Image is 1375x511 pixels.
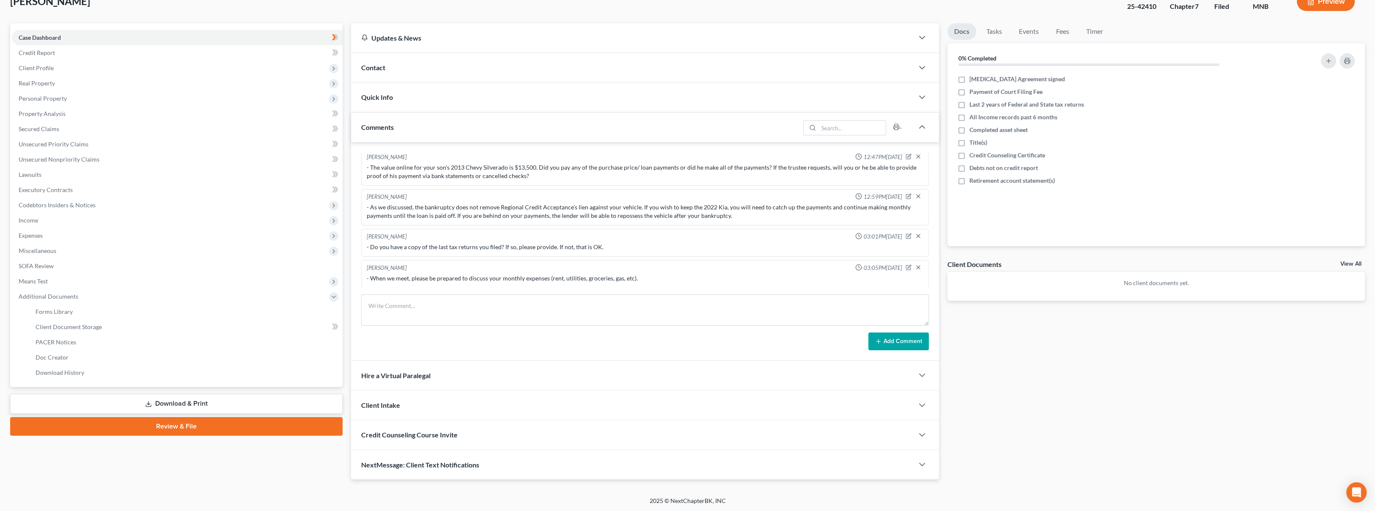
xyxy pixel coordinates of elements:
[367,233,407,241] div: [PERSON_NAME]
[361,123,394,131] span: Comments
[969,176,1055,185] span: Retirement account statement(s)
[19,232,43,239] span: Expenses
[980,23,1009,40] a: Tasks
[969,126,1028,134] span: Completed asset sheet
[367,193,407,201] div: [PERSON_NAME]
[969,164,1038,172] span: Debts not on credit report
[12,106,343,121] a: Property Analysis
[12,152,343,167] a: Unsecured Nonpriority Claims
[19,247,56,254] span: Miscellaneous
[958,55,996,62] strong: 0% Completed
[12,137,343,152] a: Unsecured Priority Claims
[361,93,393,101] span: Quick Info
[19,140,88,148] span: Unsecured Priority Claims
[19,217,38,224] span: Income
[12,167,343,182] a: Lawsuits
[19,125,59,132] span: Secured Claims
[36,338,76,346] span: PACER Notices
[361,63,385,71] span: Contact
[10,394,343,414] a: Download & Print
[12,45,343,60] a: Credit Report
[29,365,343,380] a: Download History
[12,121,343,137] a: Secured Claims
[10,417,343,436] a: Review & File
[19,64,54,71] span: Client Profile
[36,354,69,361] span: Doc Creator
[947,23,976,40] a: Docs
[19,277,48,285] span: Means Test
[969,100,1084,109] span: Last 2 years of Federal and State tax returns
[361,33,903,42] div: Updates & News
[1127,2,1156,11] div: 25-42410
[19,293,78,300] span: Additional Documents
[868,332,929,350] button: Add Comment
[969,88,1043,96] span: Payment of Court Filing Fee
[19,171,41,178] span: Lawsuits
[367,203,923,220] div: - As we discussed, the bankruptcy does not remove Regional Credit Acceptance's lien against your ...
[1214,2,1239,11] div: Filed
[969,138,987,147] span: Title(s)
[361,401,400,409] span: Client Intake
[864,264,902,272] span: 03:05PM[DATE]
[864,233,902,241] span: 03:01PM[DATE]
[367,274,923,283] div: - When we meet, please be prepared to discuss your monthly expenses (rent, utilities, groceries, ...
[29,319,343,335] a: Client Document Storage
[12,258,343,274] a: SOFA Review
[864,153,902,161] span: 12:47PM[DATE]
[367,153,407,162] div: [PERSON_NAME]
[19,80,55,87] span: Real Property
[1340,261,1361,267] a: View All
[36,308,73,315] span: Forms Library
[19,110,66,117] span: Property Analysis
[29,304,343,319] a: Forms Library
[19,262,54,269] span: SOFA Review
[361,431,458,439] span: Credit Counseling Course Invite
[19,34,61,41] span: Case Dashboard
[969,75,1065,83] span: [MEDICAL_DATA] Agreement signed
[1079,23,1110,40] a: Timer
[29,335,343,350] a: PACER Notices
[36,323,102,330] span: Client Document Storage
[367,163,923,180] div: - The value online for your son's 2013 Chevy Silverado is $13,500. Did you pay any of the purchas...
[1049,23,1076,40] a: Fees
[361,371,431,379] span: Hire a Virtual Paralegal
[947,260,1002,269] div: Client Documents
[12,182,343,198] a: Executory Contracts
[969,151,1045,159] span: Credit Counseling Certificate
[19,156,99,163] span: Unsecured Nonpriority Claims
[19,49,55,56] span: Credit Report
[19,201,96,209] span: Codebtors Insiders & Notices
[864,193,902,201] span: 12:59PM[DATE]
[969,113,1057,121] span: All Income records past 6 months
[19,186,73,193] span: Executory Contracts
[1012,23,1046,40] a: Events
[367,264,407,272] div: [PERSON_NAME]
[818,121,886,135] input: Search...
[36,369,84,376] span: Download History
[1195,2,1199,10] span: 7
[1253,2,1283,11] div: MNB
[954,279,1358,287] p: No client documents yet.
[29,350,343,365] a: Doc Creator
[12,30,343,45] a: Case Dashboard
[1346,482,1367,503] div: Open Intercom Messenger
[361,461,479,469] span: NextMessage: Client Text Notifications
[367,243,923,251] div: - Do you have a copy of the last tax returns you filed? If so, please provide. If not, that is OK.
[1170,2,1201,11] div: Chapter
[19,95,67,102] span: Personal Property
